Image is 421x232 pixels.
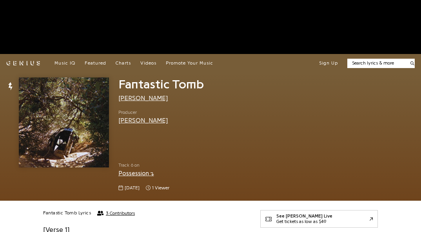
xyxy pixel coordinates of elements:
[85,61,106,65] span: Featured
[319,60,338,67] button: Sign Up
[347,60,406,67] input: Search lyrics & more
[85,60,106,67] a: Featured
[125,185,140,191] span: [DATE]
[106,210,135,216] span: 3 Contributors
[146,185,169,191] span: 1 viewer
[54,61,75,65] span: Music IQ
[19,77,109,167] img: Cover art for Fantastic Tomb by Ty Segall
[118,170,154,176] a: Possession
[260,210,378,228] a: See [PERSON_NAME] LiveGet tickets as low as $49
[54,60,75,67] a: Music IQ
[166,60,213,67] a: Promote Your Music
[140,60,156,67] a: Videos
[43,210,91,216] h2: Fantastic Tomb Lyrics
[118,109,168,116] span: Producer
[116,61,131,65] span: Charts
[276,219,332,225] div: Get tickets as low as $49
[152,185,169,191] span: 1 viewer
[118,78,204,91] span: Fantastic Tomb
[118,162,236,169] span: Track 6 on
[97,210,135,216] button: 3 Contributors
[166,61,213,65] span: Promote Your Music
[118,95,168,101] a: [PERSON_NAME]
[118,117,168,124] a: [PERSON_NAME]
[116,60,131,67] a: Charts
[276,214,332,219] div: See [PERSON_NAME] Live
[140,61,156,65] span: Videos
